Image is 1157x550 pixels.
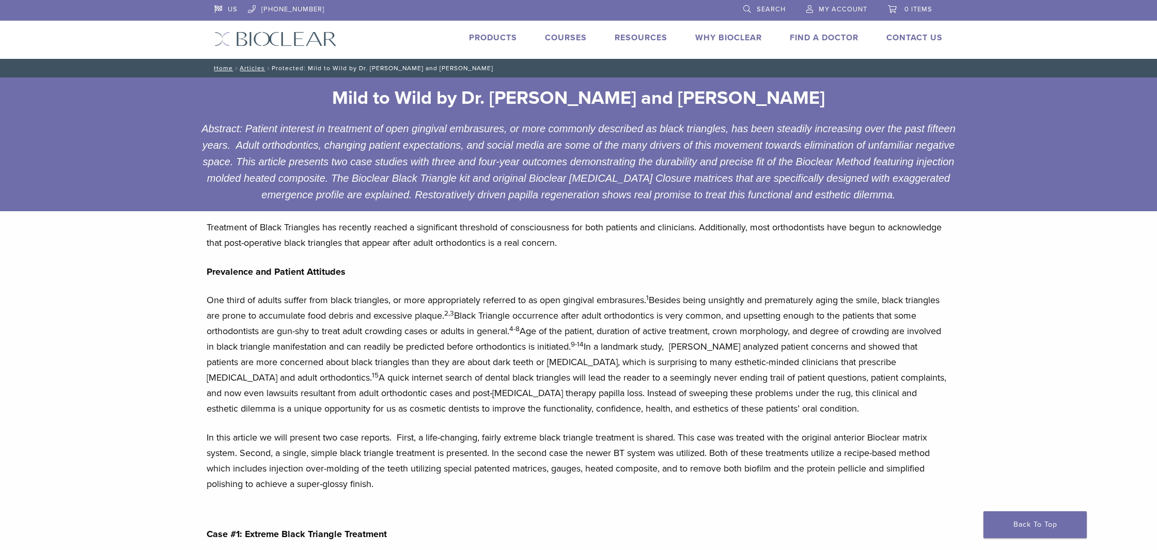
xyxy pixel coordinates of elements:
[509,325,520,333] sup: 4-8
[372,371,379,380] sup: 15
[265,66,272,71] span: /
[233,66,240,71] span: /
[211,65,233,72] a: Home
[207,528,387,540] strong: Case #1: Extreme Black Triangle Treatment
[207,430,950,492] p: In this article we will present two case reports. First, a life-changing, fairly extreme black tr...
[207,219,950,250] p: Treatment of Black Triangles has recently reached a significant threshold of consciousness for bo...
[207,266,346,277] strong: Prevalence and Patient Attitudes
[790,33,858,43] a: Find A Doctor
[819,5,867,13] span: My Account
[615,33,667,43] a: Resources
[646,294,649,302] sup: 1
[571,340,584,349] sup: 9-14
[207,292,950,416] p: One third of adults suffer from black triangles, or more appropriately referred to as open gingiv...
[207,59,950,77] nav: Protected: Mild to Wild by Dr. [PERSON_NAME] and [PERSON_NAME]
[193,120,964,203] div: Abstract: Patient interest in treatment of open gingival embrasures, or more commonly described a...
[886,33,943,43] a: Contact Us
[545,33,587,43] a: Courses
[695,33,762,43] a: Why Bioclear
[469,33,517,43] a: Products
[200,86,956,111] h2: Mild to Wild by Dr. [PERSON_NAME] and [PERSON_NAME]
[444,309,454,318] sup: 2,3
[214,32,337,46] img: Bioclear
[757,5,786,13] span: Search
[983,511,1087,538] a: Back To Top
[904,5,932,13] span: 0 items
[240,65,265,72] a: Articles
